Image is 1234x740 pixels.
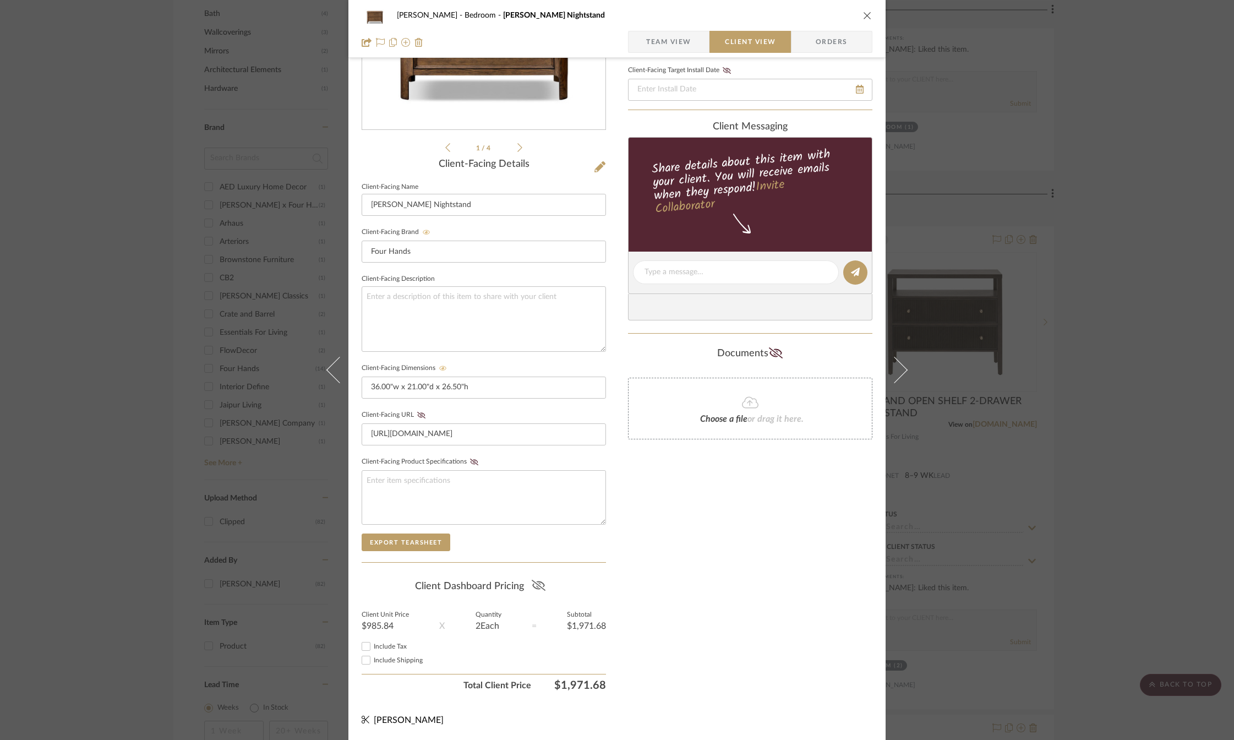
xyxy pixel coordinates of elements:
[476,612,501,618] label: Quantity
[628,79,872,101] input: Enter Install Date
[362,679,531,692] span: Total Client Price
[435,364,450,372] button: Client-Facing Dimensions
[374,643,407,650] span: Include Tax
[362,458,482,466] label: Client-Facing Product Specifications
[397,12,465,19] span: [PERSON_NAME]
[628,121,872,133] div: client Messaging
[646,31,691,53] span: Team View
[862,10,872,20] button: close
[531,679,606,692] span: $1,971.68
[628,345,872,362] div: Documents
[362,194,606,216] input: Enter Client-Facing Item Name
[627,145,874,219] div: Share details about this item with your client. You will receive emails when they respond!
[362,411,429,419] label: Client-Facing URL
[362,534,450,551] button: Export Tearsheet
[374,716,444,725] span: [PERSON_NAME]
[532,619,537,633] div: =
[628,67,734,74] label: Client-Facing Target Install Date
[362,377,606,399] input: Enter item dimensions
[362,159,606,171] div: Client-Facing Details
[487,145,492,151] span: 4
[465,12,503,19] span: Bedroom
[725,31,776,53] span: Client View
[719,67,734,74] button: Client-Facing Target Install Date
[362,4,388,26] img: e4ce8762-75fa-41f6-92dd-9720f5c6a377_48x40.jpg
[747,415,804,423] span: or drag it here.
[362,276,435,282] label: Client-Facing Description
[476,145,482,151] span: 1
[503,12,605,19] span: [PERSON_NAME] Nightstand
[362,184,418,190] label: Client-Facing Name
[476,622,501,630] div: 2 Each
[482,145,487,151] span: /
[414,411,429,419] button: Client-Facing URL
[414,38,423,47] img: Remove from project
[362,241,606,263] input: Enter Client-Facing Brand
[362,364,450,372] label: Client-Facing Dimensions
[804,31,860,53] span: Orders
[374,657,423,663] span: Include Shipping
[700,415,747,423] span: Choose a file
[567,612,606,618] label: Subtotal
[362,612,409,618] label: Client Unit Price
[567,622,606,630] div: $1,971.68
[362,574,606,599] div: Client Dashboard Pricing
[419,228,434,236] button: Client-Facing Brand
[467,458,482,466] button: Client-Facing Product Specifications
[362,228,434,236] label: Client-Facing Brand
[439,619,445,633] div: X
[362,423,606,445] input: Enter item URL
[362,622,409,630] div: $985.84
